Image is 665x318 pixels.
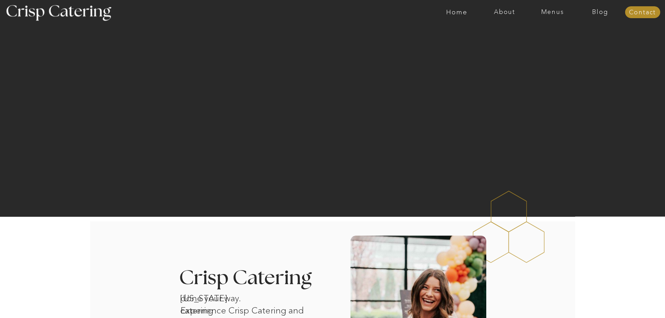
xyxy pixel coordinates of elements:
[529,9,576,16] a: Menus
[576,9,624,16] a: Blog
[180,292,253,301] h1: [US_STATE] catering
[179,268,330,289] h3: Crisp Catering
[625,9,660,16] a: Contact
[481,9,529,16] a: About
[595,283,665,318] iframe: podium webchat widget bubble
[433,9,481,16] a: Home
